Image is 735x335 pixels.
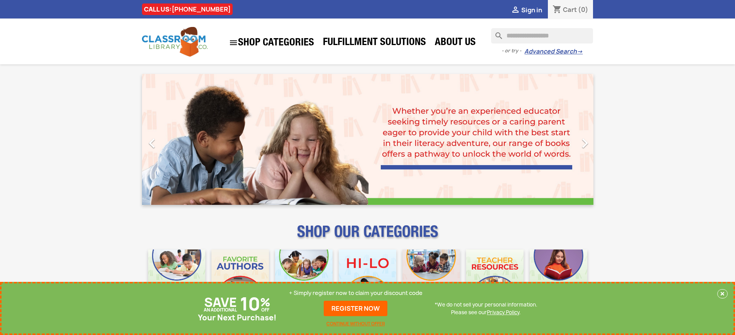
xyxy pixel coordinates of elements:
span: → [577,48,583,55]
img: CLC_Phonics_And_Decodables_Mobile.jpg [275,250,333,307]
i:  [229,38,238,47]
a: Previous [142,74,210,205]
a: Next [525,74,593,205]
i:  [142,134,162,153]
i: shopping_cart [553,5,562,15]
a: Fulfillment Solutions [319,35,430,51]
ul: Carousel container [142,74,593,205]
span: Sign in [521,6,542,14]
img: CLC_Bulk_Mobile.jpg [148,250,206,307]
a: SHOP CATEGORIES [225,34,318,51]
img: CLC_HiLo_Mobile.jpg [339,250,396,307]
input: Search [491,28,593,44]
i: search [491,28,500,37]
i:  [511,6,520,15]
span: Cart [563,5,577,14]
span: (0) [578,5,588,14]
a:  Sign in [511,6,542,14]
a: About Us [431,35,480,51]
img: CLC_Teacher_Resources_Mobile.jpg [466,250,524,307]
a: [PHONE_NUMBER] [172,5,231,13]
img: CLC_Dyslexia_Mobile.jpg [530,250,587,307]
a: Advanced Search→ [524,48,583,55]
div: CALL US: [142,3,233,15]
img: Classroom Library Company [142,27,208,57]
p: SHOP OUR CATEGORIES [142,229,593,243]
span: - or try - [502,47,524,55]
img: CLC_Fiction_Nonfiction_Mobile.jpg [402,250,460,307]
i:  [575,134,595,153]
img: CLC_Favorite_Authors_Mobile.jpg [211,250,269,307]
